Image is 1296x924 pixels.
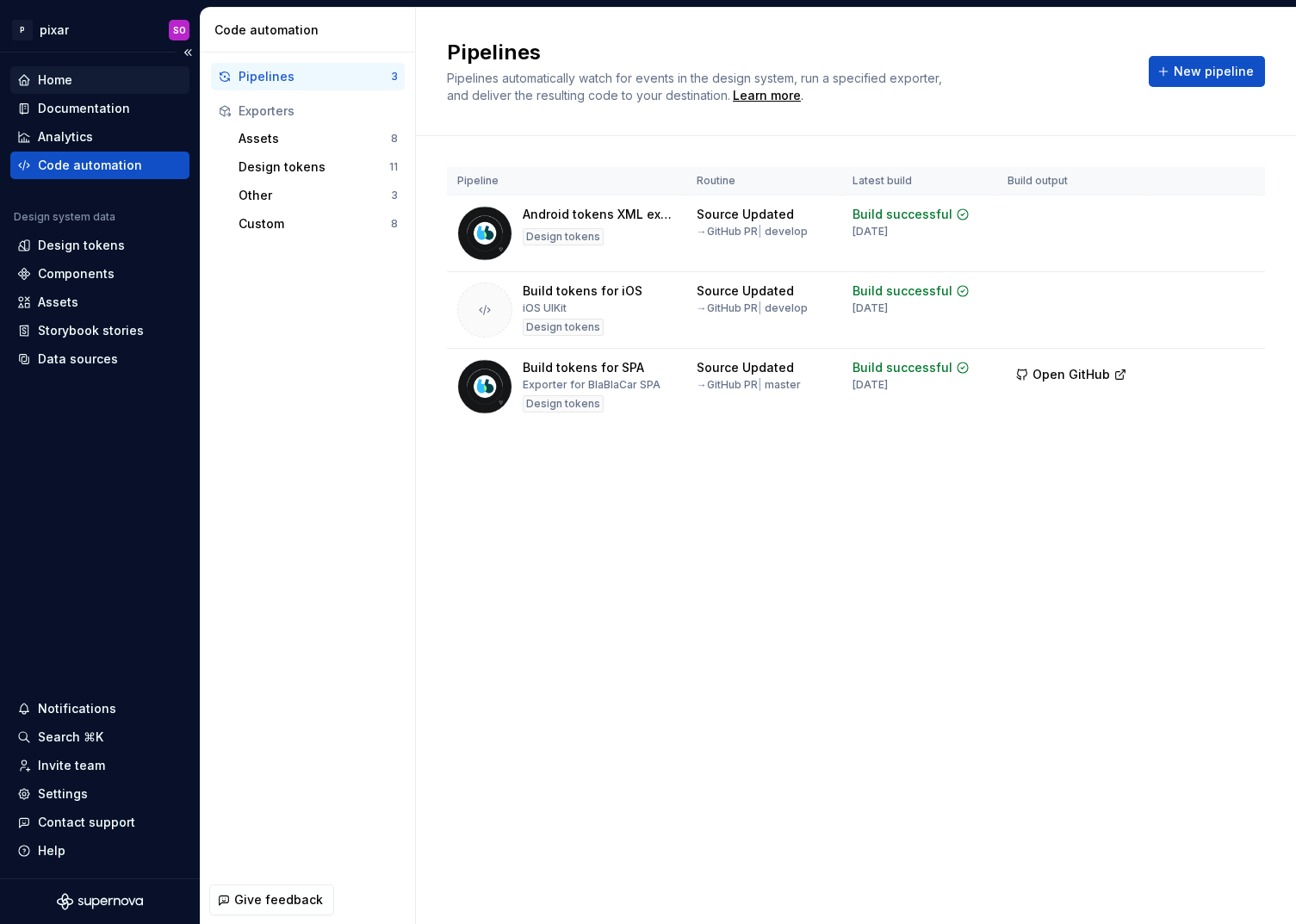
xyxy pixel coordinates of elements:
[14,210,115,224] div: Design system data
[447,71,946,102] span: Pipelines automatically watch for events in the design system, run a specified exporter, and deli...
[10,695,189,722] button: Notifications
[758,301,762,314] span: |
[38,237,125,254] div: Design tokens
[38,322,144,339] div: Storybook stories
[239,102,398,120] div: Exporters
[523,228,604,245] div: Design tokens
[10,232,189,259] a: Design tokens
[697,206,794,223] div: Source Updated
[10,260,189,288] a: Components
[234,891,323,908] span: Give feedback
[10,66,189,94] a: Home
[232,125,405,152] button: Assets8
[10,780,189,808] a: Settings
[239,130,391,147] div: Assets
[10,809,189,836] button: Contact support
[38,71,72,89] div: Home
[10,288,189,316] a: Assets
[38,294,78,311] div: Assets
[853,359,952,376] div: Build successful
[391,217,398,231] div: 8
[38,842,65,859] div: Help
[38,350,118,368] div: Data sources
[232,210,405,238] button: Custom8
[10,95,189,122] a: Documentation
[10,152,189,179] a: Code automation
[842,167,998,195] th: Latest build
[853,301,888,315] div: [DATE]
[38,157,142,174] div: Code automation
[523,301,567,315] div: iOS UIKit
[173,23,186,37] div: SO
[853,378,888,392] div: [DATE]
[10,123,189,151] a: Analytics
[523,319,604,336] div: Design tokens
[239,158,389,176] div: Design tokens
[697,359,794,376] div: Source Updated
[733,87,801,104] a: Learn more
[12,20,33,40] div: P
[232,182,405,209] button: Other3
[389,160,398,174] div: 11
[997,167,1147,195] th: Build output
[523,378,660,392] div: Exporter for BlaBlaCar SPA
[391,70,398,84] div: 3
[10,317,189,344] a: Storybook stories
[38,265,115,282] div: Components
[523,206,676,223] div: Android tokens XML exporter
[239,215,391,233] div: Custom
[697,378,801,392] div: → GitHub PR master
[211,63,405,90] button: Pipelines3
[447,39,1128,66] h2: Pipelines
[38,100,130,117] div: Documentation
[176,40,200,65] button: Collapse sidebar
[38,785,88,803] div: Settings
[1008,359,1135,390] button: Open GitHub
[1008,369,1135,384] a: Open GitHub
[38,128,93,146] div: Analytics
[447,167,686,195] th: Pipeline
[853,225,888,239] div: [DATE]
[697,225,808,239] div: → GitHub PR develop
[391,132,398,146] div: 8
[730,90,803,102] span: .
[10,837,189,865] button: Help
[38,757,105,774] div: Invite team
[57,893,143,910] svg: Supernova Logo
[391,189,398,202] div: 3
[1032,366,1110,383] span: Open GitHub
[853,282,952,300] div: Build successful
[523,359,644,376] div: Build tokens for SPA
[523,282,642,300] div: Build tokens for iOS
[38,729,103,746] div: Search ⌘K
[758,378,762,391] span: |
[209,884,334,915] button: Give feedback
[686,167,842,195] th: Routine
[38,700,116,717] div: Notifications
[10,345,189,373] a: Data sources
[239,187,391,204] div: Other
[1174,63,1254,80] span: New pipeline
[697,301,808,315] div: → GitHub PR develop
[758,225,762,238] span: |
[214,22,408,39] div: Code automation
[38,814,135,831] div: Contact support
[853,206,952,223] div: Build successful
[1149,56,1265,87] button: New pipeline
[239,68,391,85] div: Pipelines
[10,752,189,779] a: Invite team
[697,282,794,300] div: Source Updated
[3,11,196,48] button: PpixarSO
[10,723,189,751] button: Search ⌘K
[40,22,69,39] div: pixar
[523,395,604,412] div: Design tokens
[232,153,405,181] button: Design tokens11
